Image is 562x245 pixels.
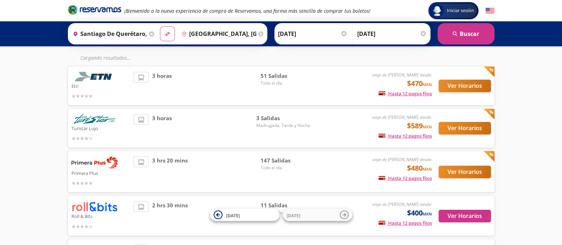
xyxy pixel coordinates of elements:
input: Buscar Origen [70,25,148,43]
input: Buscar Destino [179,25,256,43]
span: Hasta 12 pagos fijos [379,175,432,181]
em: viaje de [PERSON_NAME] desde: [372,114,432,120]
span: Madrugada, Tarde y Noche [256,122,310,129]
span: 3 horas [152,72,172,100]
img: Roll & Bits [71,201,118,212]
button: Ver Horarios [439,166,491,178]
em: ¡Bienvenido a la nueva experiencia de compra de Reservamos, una forma más sencilla de comprar tus... [124,7,370,14]
span: [DATE] [287,212,300,218]
span: $470 [407,78,432,89]
span: $480 [407,163,432,174]
button: English [486,6,494,15]
span: 147 Salidas [261,156,310,165]
small: MXN [423,166,432,172]
span: Hasta 12 pagos fijos [379,133,432,139]
span: [DATE] [226,212,240,218]
span: $589 [407,121,432,131]
span: Iniciar sesión [444,7,477,14]
em: viaje de [PERSON_NAME] desde: [372,156,432,163]
em: viaje de [PERSON_NAME] desde: [372,201,432,207]
button: [DATE] [210,209,279,221]
img: Etn [71,72,118,81]
button: [DATE] [283,209,352,221]
span: Todo el día [261,80,310,86]
span: 11 Salidas [261,201,310,209]
img: Primera Plus [71,156,118,169]
button: Buscar [438,23,494,44]
em: Cargando resultados ... [80,54,131,61]
p: Roll & Bits [71,212,130,220]
small: MXN [423,82,432,87]
em: viaje de [PERSON_NAME] desde: [372,72,432,78]
button: Ver Horarios [439,210,491,222]
small: MXN [423,211,432,217]
span: $400 [407,208,432,218]
input: Opcional [357,25,427,43]
i: Brand Logo [68,4,121,15]
a: Brand Logo [68,4,121,17]
span: 3 Salidas [256,114,310,122]
input: Elegir Fecha [278,25,348,43]
p: Turistar Lujo [71,124,130,132]
p: Primera Plus [71,169,130,177]
span: Todo el día [261,165,310,171]
button: Ver Horarios [439,80,491,92]
span: Hasta 12 pagos fijos [379,220,432,226]
span: Hasta 12 pagos fijos [379,90,432,97]
button: Ver Horarios [439,122,491,134]
small: MXN [423,124,432,129]
span: 2 hrs 30 mins [152,201,188,230]
span: 51 Salidas [261,72,310,80]
p: Etn [71,81,130,90]
span: 3 hrs 20 mins [152,156,188,187]
img: Turistar Lujo [71,114,118,124]
span: 3 horas [152,114,172,142]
